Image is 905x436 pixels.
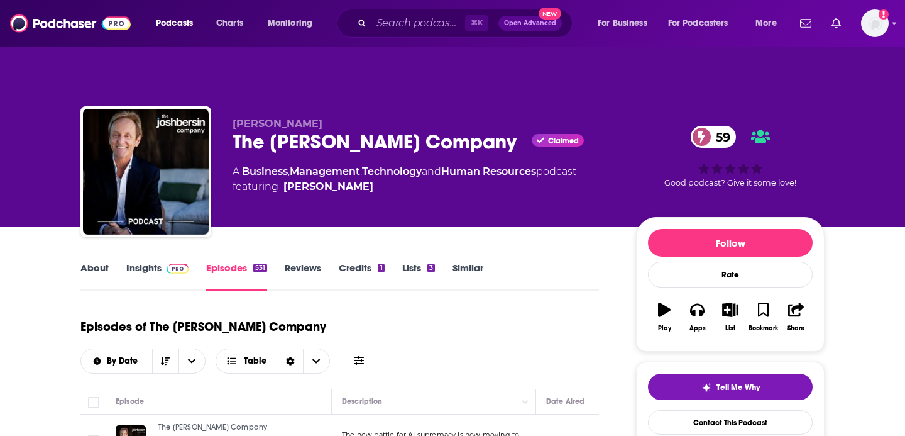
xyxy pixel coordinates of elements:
[233,179,576,194] span: featuring
[253,264,267,272] div: 531
[648,262,813,288] div: Rate
[636,118,825,196] div: 59Good podcast? Give it some love!
[339,262,384,291] a: Credits1
[290,165,360,177] a: Management
[342,394,382,409] div: Description
[371,13,465,33] input: Search podcasts, credits, & more...
[780,294,813,340] button: Share
[755,14,777,32] span: More
[378,264,384,272] div: 1
[879,9,889,20] svg: Add a profile image
[167,264,189,274] img: Podchaser Pro
[80,319,326,335] h1: Episodes of The [PERSON_NAME] Company
[441,165,536,177] a: Human Resources
[277,349,303,373] div: Sort Direction
[747,294,779,340] button: Bookmark
[156,14,193,32] span: Podcasts
[206,262,267,291] a: Episodes531
[158,423,267,432] span: The [PERSON_NAME] Company
[178,349,205,373] button: open menu
[244,357,266,366] span: Table
[725,325,735,332] div: List
[648,294,681,340] button: Play
[749,325,778,332] div: Bookmark
[691,126,737,148] a: 59
[158,422,309,433] a: The [PERSON_NAME] Company
[826,13,846,34] a: Show notifications dropdown
[10,11,131,35] img: Podchaser - Follow, Share and Rate Podcasts
[402,262,435,291] a: Lists3
[283,179,373,194] a: Josh Bersin
[681,294,713,340] button: Apps
[518,394,533,410] button: Column Actions
[660,13,747,33] button: open menu
[747,13,793,33] button: open menu
[107,357,142,366] span: By Date
[589,13,663,33] button: open menu
[504,20,556,26] span: Open Advanced
[349,9,584,38] div: Search podcasts, credits, & more...
[664,178,796,187] span: Good podcast? Give it some love!
[216,14,243,32] span: Charts
[126,262,189,291] a: InsightsPodchaser Pro
[80,349,206,374] h2: Choose List sort
[658,325,671,332] div: Play
[795,13,816,34] a: Show notifications dropdown
[233,164,576,194] div: A podcast
[701,383,711,393] img: tell me why sparkle
[465,15,488,31] span: ⌘ K
[648,374,813,400] button: tell me why sparkleTell Me Why
[689,325,706,332] div: Apps
[116,394,144,409] div: Episode
[208,13,251,33] a: Charts
[539,8,561,20] span: New
[80,262,109,291] a: About
[360,165,362,177] span: ,
[668,14,728,32] span: For Podcasters
[648,410,813,435] a: Contact This Podcast
[83,109,209,235] img: The Josh Bersin Company
[422,165,441,177] span: and
[861,9,889,37] span: Logged in as Marketing09
[452,262,483,291] a: Similar
[285,262,321,291] a: Reviews
[288,165,290,177] span: ,
[427,264,435,272] div: 3
[268,14,312,32] span: Monitoring
[242,165,288,177] a: Business
[233,118,322,130] span: [PERSON_NAME]
[548,138,579,144] span: Claimed
[787,325,804,332] div: Share
[861,9,889,37] img: User Profile
[498,16,562,31] button: Open AdvancedNew
[152,349,178,373] button: Sort Direction
[81,357,152,366] button: open menu
[216,349,331,374] button: Choose View
[598,14,647,32] span: For Business
[648,229,813,257] button: Follow
[716,383,760,393] span: Tell Me Why
[147,13,209,33] button: open menu
[546,394,584,409] div: Date Aired
[714,294,747,340] button: List
[861,9,889,37] button: Show profile menu
[703,126,737,148] span: 59
[259,13,329,33] button: open menu
[362,165,422,177] a: Technology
